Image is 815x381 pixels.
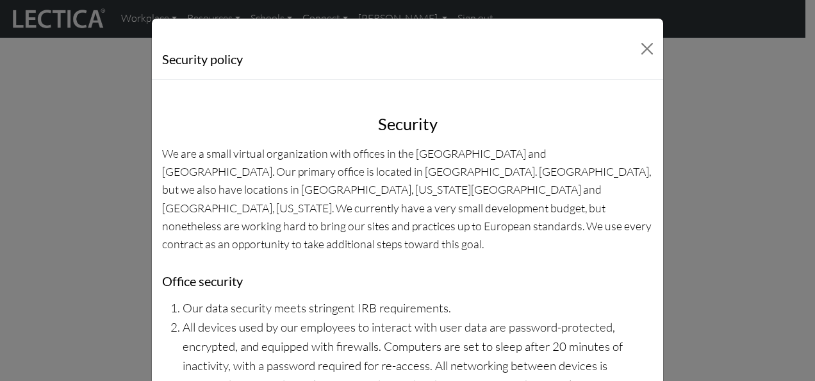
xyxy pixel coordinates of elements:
[162,144,653,253] p: We are a small virtual organization with offices in the [GEOGRAPHIC_DATA] and [GEOGRAPHIC_DATA]. ...
[183,299,653,318] li: Our data security meets stringent IRB requirements.
[636,38,658,60] button: Close
[162,114,653,134] h3: Security
[162,273,653,289] h5: Office security
[162,49,243,69] h5: Security policy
